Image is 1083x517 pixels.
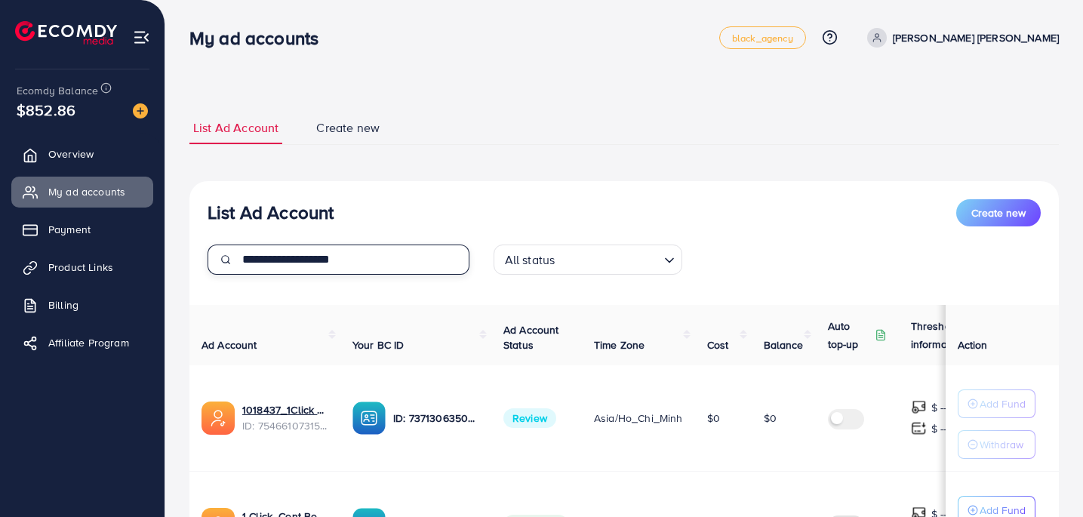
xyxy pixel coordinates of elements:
a: [PERSON_NAME] [PERSON_NAME] [861,28,1059,48]
a: Affiliate Program [11,328,153,358]
a: Overview [11,139,153,169]
img: image [133,103,148,118]
span: ID: 7546610731588829200 [242,418,328,433]
span: Ecomdy Balance [17,83,98,98]
p: $ --- [931,420,950,438]
span: Cost [707,337,729,352]
a: My ad accounts [11,177,153,207]
span: Action [958,337,988,352]
img: logo [15,21,117,45]
a: Billing [11,290,153,320]
span: black_agency [732,33,793,43]
a: Payment [11,214,153,245]
span: Create new [971,205,1026,220]
span: Your BC ID [352,337,405,352]
span: My ad accounts [48,184,125,199]
h3: List Ad Account [208,202,334,223]
p: $ --- [931,399,950,417]
span: Product Links [48,260,113,275]
span: $0 [764,411,777,426]
span: Review [503,408,556,428]
span: Billing [48,297,78,312]
span: List Ad Account [193,119,278,137]
span: Balance [764,337,804,352]
span: All status [502,249,558,271]
p: Withdraw [980,435,1023,454]
button: Add Fund [958,389,1035,418]
p: Auto top-up [828,317,872,353]
a: black_agency [719,26,806,49]
p: [PERSON_NAME] [PERSON_NAME] [893,29,1059,47]
span: Time Zone [594,337,645,352]
a: 1018437_1Click Account 131_1757082261482 [242,402,328,417]
span: Create new [316,119,380,137]
p: Threshold information [911,317,985,353]
img: top-up amount [911,399,927,415]
p: Add Fund [980,395,1026,413]
iframe: Chat [1019,449,1072,506]
img: ic-ads-acc.e4c84228.svg [202,402,235,435]
span: Overview [48,146,94,162]
img: ic-ba-acc.ded83a64.svg [352,402,386,435]
div: <span class='underline'>1018437_1Click Account 131_1757082261482</span></br>7546610731588829200 [242,402,328,433]
h3: My ad accounts [189,27,331,49]
img: menu [133,29,150,46]
img: top-up amount [911,420,927,436]
span: Ad Account [202,337,257,352]
button: Create new [956,199,1041,226]
span: Payment [48,222,91,237]
a: Product Links [11,252,153,282]
span: Asia/Ho_Chi_Minh [594,411,683,426]
input: Search for option [559,246,657,271]
span: $852.86 [17,99,75,121]
span: Ad Account Status [503,322,559,352]
p: ID: 7371306350615248913 [393,409,479,427]
span: Affiliate Program [48,335,129,350]
button: Withdraw [958,430,1035,459]
div: Search for option [494,245,682,275]
span: $0 [707,411,720,426]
